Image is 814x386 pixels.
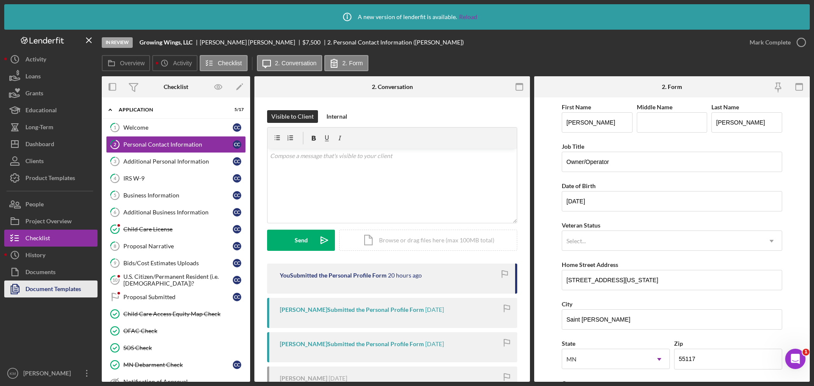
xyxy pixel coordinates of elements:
div: Notification of Approval [123,378,245,385]
div: Application [119,107,223,112]
div: c c [233,123,241,132]
button: KM[PERSON_NAME] [4,365,98,382]
label: Zip [674,340,683,347]
div: 2. Personal Contact Information ([PERSON_NAME]) [327,39,464,46]
div: c c [233,293,241,301]
button: Clients [4,153,98,169]
div: IRS W-9 [123,175,233,182]
button: Documents [4,264,98,280]
label: Middle Name [637,103,672,111]
span: 1 [803,349,809,355]
div: c c [233,157,241,166]
div: Additional Business Information [123,209,233,216]
button: Loans [4,68,98,85]
a: Dashboard [4,136,98,153]
div: [PERSON_NAME] Submitted the Personal Profile Form [280,306,424,313]
button: Checklist [4,230,98,247]
tspan: 2 [114,142,116,147]
tspan: 9 [114,260,117,266]
div: Product Templates [25,169,75,189]
div: Internal [326,110,347,123]
div: Documents [25,264,56,283]
div: Mark Complete [750,34,791,51]
tspan: 6 [114,209,117,215]
div: You Submitted the Personal Profile Form [280,272,387,279]
div: Activity [25,51,46,70]
div: 5 / 17 [229,107,244,112]
button: Document Templates [4,280,98,297]
label: Activity [173,60,192,67]
tspan: 8 [114,243,116,249]
label: Last Name [711,103,739,111]
div: OFAC Check [123,328,245,334]
div: Send [295,230,308,251]
a: 3Additional Personal Informationcc [106,153,246,170]
a: MN Debarment Checkcc [106,356,246,373]
div: c c [233,174,241,183]
div: Business Information [123,192,233,199]
div: 2. Form [662,83,682,90]
div: c c [233,191,241,200]
button: Product Templates [4,169,98,186]
a: 6Additional Business Informationcc [106,204,246,221]
button: Educational [4,102,98,119]
tspan: 5 [114,192,116,198]
div: Dashboard [25,136,54,155]
div: Checklist [25,230,50,249]
button: Overview [102,55,150,71]
a: 2Personal Contact Informationcc [106,136,246,153]
a: SOS Check [106,339,246,356]
tspan: 4 [114,175,117,181]
a: 8Proposal Narrativecc [106,238,246,255]
div: Select... [566,238,586,244]
button: 2. Conversation [257,55,322,71]
div: MN [566,356,577,363]
label: Checklist [218,60,242,67]
a: Proposal Submittedcc [106,289,246,305]
button: Send [267,230,335,251]
div: Loans [25,68,41,87]
div: U.S. Citizen/Permanent Resident (i.e. [DEMOGRAPHIC_DATA])? [123,273,233,287]
div: c c [233,259,241,267]
div: Additional Personal Information [123,158,233,165]
a: 1Welcomecc [106,119,246,136]
div: Bids/Cost Estimates Uploads [123,260,233,267]
label: City [562,300,572,308]
div: [PERSON_NAME] [21,365,76,384]
div: Child Care License [123,226,233,233]
div: A new version of lenderfit is available. [337,6,477,28]
a: Child Care Access Equity Map Check [106,305,246,322]
div: Child Care Access Equity Map Check [123,311,245,317]
button: Project Overview [4,213,98,230]
div: Document Templates [25,280,81,300]
div: Welcome [123,124,233,131]
time: 2025-09-17 18:29 [388,272,422,279]
div: MN Debarment Check [123,361,233,368]
text: KM [10,371,16,376]
button: Internal [322,110,351,123]
a: Child Care Licensecc [106,221,246,238]
div: c c [233,276,241,284]
button: 2. Form [324,55,368,71]
div: Visible to Client [271,110,314,123]
a: 4IRS W-9cc [106,170,246,187]
a: 9Bids/Cost Estimates Uploadscc [106,255,246,272]
div: Personal Contact Information [123,141,233,148]
a: Activity [4,51,98,68]
button: Visible to Client [267,110,318,123]
button: People [4,196,98,213]
a: OFAC Check [106,322,246,339]
div: Clients [25,153,44,172]
div: [PERSON_NAME] [PERSON_NAME] [200,39,302,46]
a: 10U.S. Citizen/Permanent Resident (i.e. [DEMOGRAPHIC_DATA])?cc [106,272,246,289]
div: c c [233,242,241,250]
button: Grants [4,85,98,102]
